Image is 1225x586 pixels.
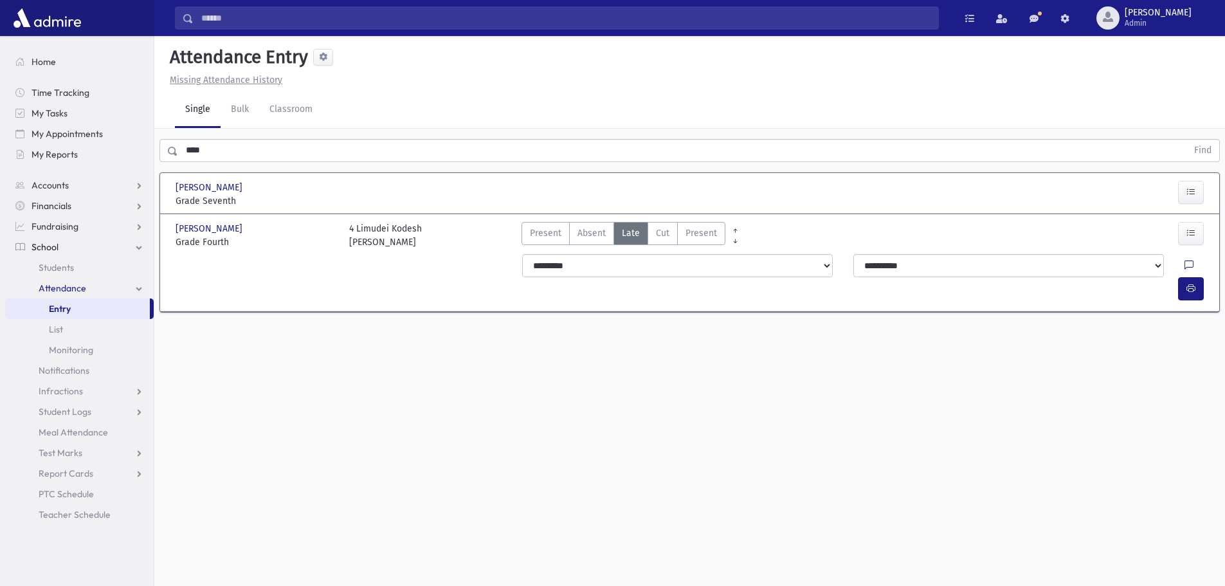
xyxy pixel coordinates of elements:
a: Monitoring [5,340,154,360]
a: Meal Attendance [5,422,154,443]
a: Financials [5,196,154,216]
span: Infractions [39,385,83,397]
a: School [5,237,154,257]
a: Single [175,92,221,128]
input: Search [194,6,938,30]
a: Infractions [5,381,154,401]
span: [PERSON_NAME] [176,181,245,194]
span: Absent [577,226,606,240]
span: Monitoring [49,344,93,356]
span: Late [622,226,640,240]
a: Notifications [5,360,154,381]
a: Report Cards [5,463,154,484]
span: Cut [656,226,669,240]
span: Accounts [32,179,69,191]
span: PTC Schedule [39,488,94,500]
span: Teacher Schedule [39,509,111,520]
span: Grade Fourth [176,235,336,249]
span: Present [685,226,717,240]
span: Home [32,56,56,68]
a: List [5,319,154,340]
h5: Attendance Entry [165,46,308,68]
a: Teacher Schedule [5,504,154,525]
span: My Reports [32,149,78,160]
span: Entry [49,303,71,315]
a: My Appointments [5,124,154,144]
span: Meal Attendance [39,426,108,438]
span: Student Logs [39,406,91,417]
a: Fundraising [5,216,154,237]
a: Missing Attendance History [165,75,282,86]
a: Bulk [221,92,259,128]
a: My Reports [5,144,154,165]
span: My Appointments [32,128,103,140]
u: Missing Attendance History [170,75,282,86]
span: Present [530,226,561,240]
a: Attendance [5,278,154,298]
a: PTC Schedule [5,484,154,504]
span: Attendance [39,282,86,294]
button: Find [1186,140,1219,161]
span: Admin [1125,18,1192,28]
span: Notifications [39,365,89,376]
a: Home [5,51,154,72]
a: Time Tracking [5,82,154,103]
a: My Tasks [5,103,154,124]
a: Student Logs [5,401,154,422]
span: Time Tracking [32,87,89,98]
span: [PERSON_NAME] [176,222,245,235]
span: [PERSON_NAME] [1125,8,1192,18]
span: My Tasks [32,107,68,119]
span: List [49,324,63,335]
a: Classroom [259,92,323,128]
span: School [32,241,59,253]
a: Entry [5,298,150,319]
a: Test Marks [5,443,154,463]
span: Test Marks [39,447,82,459]
a: Accounts [5,175,154,196]
span: Students [39,262,74,273]
img: AdmirePro [10,5,84,31]
span: Financials [32,200,71,212]
span: Grade Seventh [176,194,336,208]
span: Fundraising [32,221,78,232]
div: 4 Limudei Kodesh [PERSON_NAME] [349,222,422,249]
a: Students [5,257,154,278]
div: AttTypes [522,222,725,249]
span: Report Cards [39,468,93,479]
